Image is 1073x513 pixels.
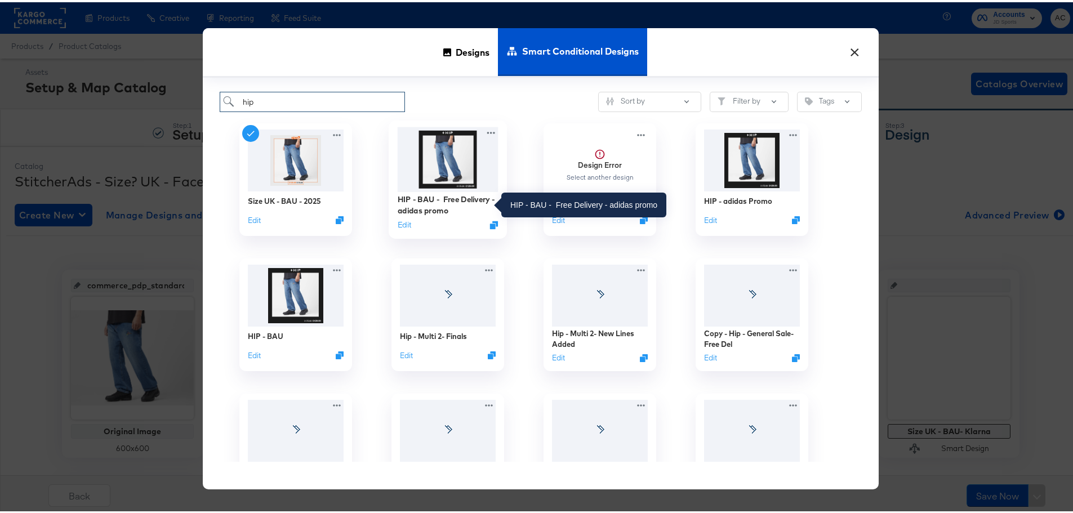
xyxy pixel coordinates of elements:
[696,121,808,234] div: HIP - adidas PromoEditDuplicate
[248,213,261,224] button: Edit
[248,329,283,340] div: HIP - BAU
[522,24,639,74] span: Smart Conditional Designs
[598,90,701,110] button: SlidersSort by
[792,214,800,222] svg: Duplicate
[606,95,614,103] svg: Sliders
[710,90,789,110] button: FilterFilter by
[704,213,717,224] button: Edit
[398,217,411,228] button: Edit
[640,214,648,222] svg: Duplicate
[552,213,565,224] button: Edit
[248,127,344,189] img: gc_copCK22MPlrg0TFtH0Q.jpg
[552,326,648,347] div: Hip - Multi 2- New Lines Added
[398,191,498,213] div: HIP - BAU - Free Delivery - adidas promo
[400,329,467,340] div: Hip - Multi 2- Finals
[704,127,800,189] img: rf3U8RBpJvAXfnanShAHRA.jpg
[239,121,352,234] div: Size UK - BAU - 2025EditDuplicate
[797,90,862,110] button: TagTags
[389,118,507,237] div: HIP - BAU - Free Delivery - adidas promoEditDuplicate
[398,125,498,190] img: NKecXCD8dRmbBAEj68oObw.jpg
[248,194,321,204] div: Size UK - BAU - 2025
[640,352,648,360] svg: Duplicate
[704,350,717,361] button: Edit
[805,95,813,103] svg: Tag
[544,256,656,369] div: Hip - Multi 2- New Lines AddedEditDuplicate
[456,25,489,74] span: Designs
[704,194,772,204] div: HIP - adidas Promo
[488,349,496,357] svg: Duplicate
[400,348,413,359] button: Edit
[239,256,352,369] div: HIP - BAUEditDuplicate
[248,262,344,324] img: rf3U8RBpJvAXfnanShAHRA.jpg
[696,256,808,369] div: Copy - Hip - General Sale- Free DelEditDuplicate
[552,350,565,361] button: Edit
[391,256,504,369] div: Hip - Multi 2- FinalsEditDuplicate
[248,348,261,359] button: Edit
[552,194,644,204] div: HIP - Multi - adidas Promo
[704,326,800,347] div: Copy - Hip - General Sale- Free Del
[792,352,800,360] svg: Duplicate
[544,121,656,234] div: Design ErrorSelect another designHIP - Multi - adidas PromoEditDuplicate
[578,158,622,168] strong: Design Error
[566,171,634,179] div: Select another design
[336,349,344,357] svg: Duplicate
[718,95,725,103] svg: Filter
[220,90,405,110] input: Search for a design
[844,37,865,57] button: ×
[490,218,498,227] svg: Duplicate
[336,214,344,222] svg: Duplicate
